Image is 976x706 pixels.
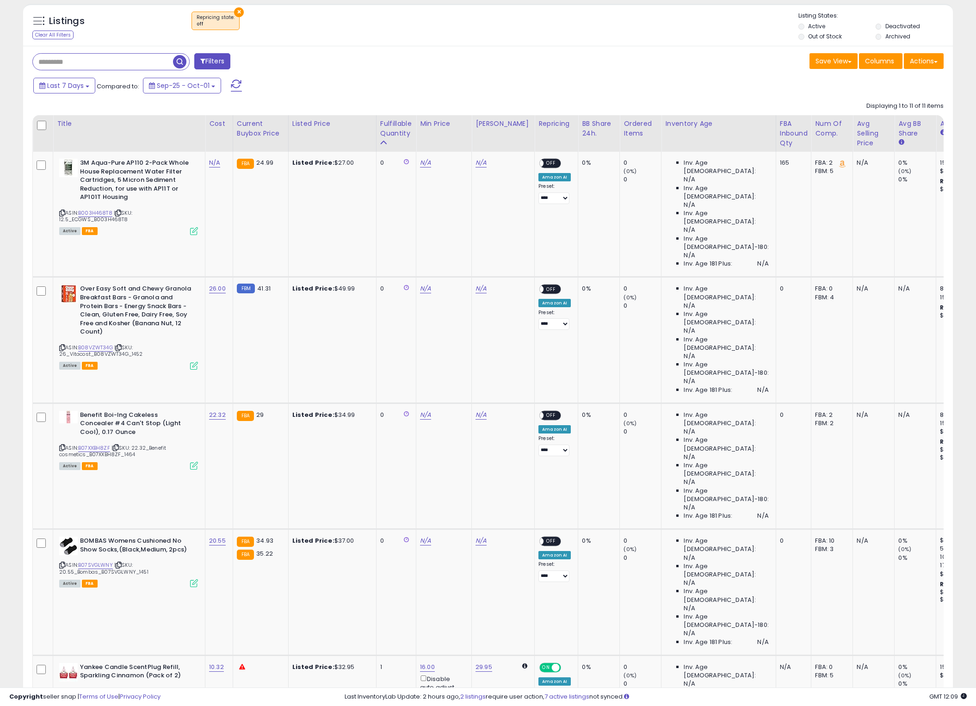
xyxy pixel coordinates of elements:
[49,15,85,28] h5: Listings
[59,462,80,470] span: All listings currently available for purchase on Amazon
[815,167,846,175] div: FBM: 5
[684,554,695,562] span: N/A
[59,344,143,358] span: | SKU: 26_Vitacost_B08VZWT34G_1452
[582,119,616,138] div: BB Share 24h.
[940,129,945,137] small: Amazon Fees.
[476,410,487,420] a: N/A
[292,537,369,545] div: $37.00
[80,285,192,338] b: Over Easy Soft and Chewy Granola Breakfast Bars - Granola and Protein Bars - Energy Snack Bars - ...
[292,158,334,167] b: Listed Price:
[544,692,589,701] a: 7 active listings
[544,160,558,167] span: OFF
[684,604,695,613] span: N/A
[684,436,768,452] span: Inv. Age [DEMOGRAPHIC_DATA]:
[815,411,846,419] div: FBA: 2
[624,175,661,184] div: 0
[79,692,118,701] a: Terms of Use
[582,663,612,671] div: 0%
[157,81,210,90] span: Sep-25 - Oct-01
[256,158,273,167] span: 24.99
[624,167,636,175] small: (0%)
[292,119,372,129] div: Listed Price
[857,119,890,148] div: Avg Selling Price
[380,663,409,671] div: 1
[82,580,98,588] span: FBA
[798,12,953,20] p: Listing States:
[780,285,804,293] div: 0
[684,461,768,478] span: Inv. Age [DEMOGRAPHIC_DATA]:
[59,663,78,681] img: 41KKYObQyFL._SL40_.jpg
[143,78,221,93] button: Sep-25 - Oct-01
[420,410,431,420] a: N/A
[684,184,768,201] span: Inv. Age [DEMOGRAPHIC_DATA]:
[684,478,695,486] span: N/A
[624,119,657,138] div: Ordered Items
[476,158,487,167] a: N/A
[292,536,334,545] b: Listed Price:
[684,360,768,377] span: Inv. Age [DEMOGRAPHIC_DATA]-180:
[624,537,661,545] div: 0
[209,119,229,129] div: Cost
[866,102,944,111] div: Displaying 1 to 11 of 11 items
[292,663,334,671] b: Listed Price:
[476,536,487,545] a: N/A
[684,251,695,260] span: N/A
[80,537,192,556] b: BOMBAS Womens Cushioned No Show Socks,(Black,Medium, 2pcs)
[237,411,254,421] small: FBA
[582,537,612,545] div: 0%
[59,561,148,575] span: | SKU: 20.55_Bombas_B07SVGLWNY_1451
[237,537,254,547] small: FBA
[420,158,431,167] a: N/A
[209,284,226,293] a: 26.00
[624,302,661,310] div: 0
[815,159,846,167] div: FBA: 2
[780,663,804,671] div: N/A
[815,119,849,138] div: Num of Comp.
[256,549,273,558] span: 35.22
[560,663,574,671] span: OFF
[898,167,911,175] small: (0%)
[59,159,198,234] div: ASIN:
[684,487,768,503] span: Inv. Age [DEMOGRAPHIC_DATA]-180:
[544,285,558,293] span: OFF
[59,580,80,588] span: All listings currently available for purchase on Amazon
[292,410,334,419] b: Listed Price:
[684,453,695,461] span: N/A
[538,310,571,330] div: Preset:
[898,159,936,167] div: 0%
[82,227,98,235] span: FBA
[538,183,571,204] div: Preset:
[815,419,846,427] div: FBM: 2
[345,693,967,701] div: Last InventoryLab Update: 2 hours ago, require user action, not synced.
[780,537,804,545] div: 0
[780,159,804,167] div: 165
[538,561,571,582] div: Preset:
[684,201,695,209] span: N/A
[59,537,198,586] div: ASIN:
[684,411,768,427] span: Inv. Age [DEMOGRAPHIC_DATA]:
[684,377,695,385] span: N/A
[538,173,571,181] div: Amazon AI
[815,285,846,293] div: FBA: 0
[120,692,161,701] a: Privacy Policy
[59,285,198,368] div: ASIN:
[624,663,661,671] div: 0
[80,663,192,682] b: Yankee Candle ScentPlug Refill, Sparkling Cinnamon (Pack of 2)
[865,56,894,66] span: Columns
[684,579,695,587] span: N/A
[540,663,552,671] span: ON
[380,119,412,138] div: Fulfillable Quantity
[59,209,132,223] span: | SKU: 12.5_ECGWS_B003H468T8
[857,411,887,419] div: N/A
[624,159,661,167] div: 0
[885,32,910,40] label: Archived
[80,411,192,439] b: Benefit Boi-Ing Cakeless Concealer #4 Can't Stop (Light Cool), 0.17 Ounce
[82,362,98,370] span: FBA
[59,159,78,177] img: 41vKr0Iu8DL._SL40_.jpg
[684,209,768,226] span: Inv. Age [DEMOGRAPHIC_DATA]:
[780,119,808,148] div: FBA inbound Qty
[237,119,284,138] div: Current Buybox Price
[380,411,409,419] div: 0
[78,344,113,352] a: B08VZWT34G
[808,32,842,40] label: Out of Stock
